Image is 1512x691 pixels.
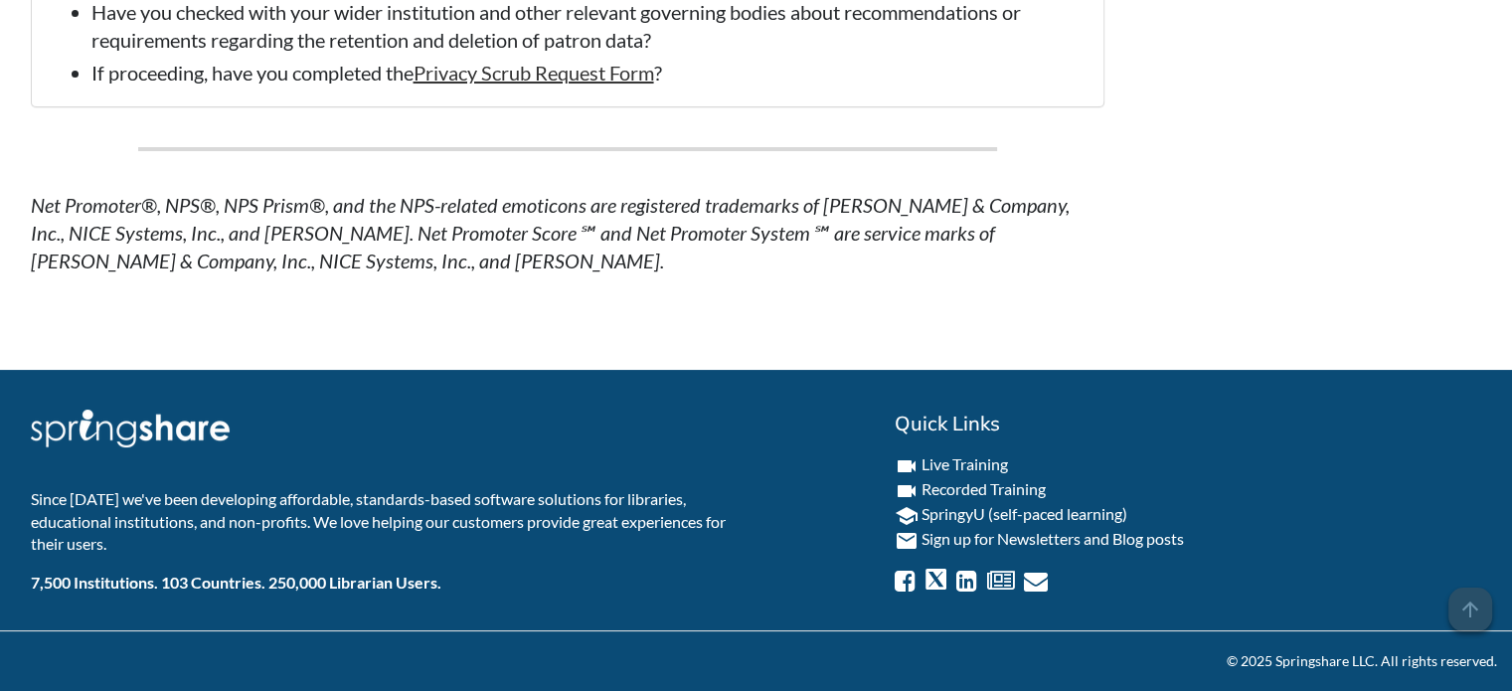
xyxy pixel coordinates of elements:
li: If proceeding, have you completed the ? [91,59,1084,86]
i: email [895,529,919,553]
a: Privacy Scrub Request Form [414,61,654,85]
i: videocam [895,454,919,478]
a: Sign up for Newsletters and Blog posts [922,529,1184,548]
img: Springshare [31,410,230,447]
p: Since [DATE] we've been developing affordable, standards-based software solutions for libraries, ... [31,488,742,555]
a: arrow_upward [1448,590,1492,613]
a: SpringyU (self-paced learning) [922,504,1127,523]
h2: Quick Links [895,410,1482,437]
i: school [895,504,919,528]
a: Recorded Training [922,479,1046,498]
i: videocam [895,479,919,503]
b: 7,500 Institutions. 103 Countries. 250,000 Librarian Users. [31,573,441,592]
a: Live Training [922,454,1008,473]
em: Net Promoter®, NPS®, NPS Prism®, and the NPS-related emoticons are registered trademarks of [PERS... [31,193,1070,272]
div: © 2025 Springshare LLC. All rights reserved. [16,651,1497,671]
span: arrow_upward [1448,588,1492,631]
